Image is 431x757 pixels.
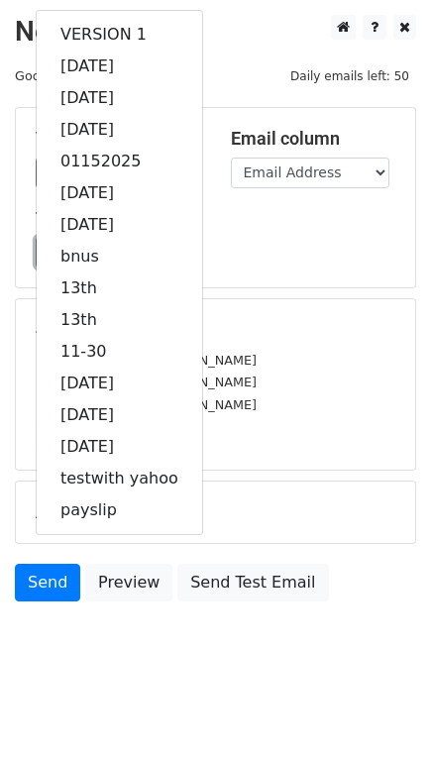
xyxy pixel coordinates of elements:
[85,564,172,601] a: Preview
[177,564,328,601] a: Send Test Email
[37,114,202,146] a: [DATE]
[283,68,416,83] a: Daily emails left: 50
[37,304,202,336] a: 13th
[37,463,202,494] a: testwith yahoo
[37,368,202,399] a: [DATE]
[15,15,416,49] h2: New Campaign
[37,51,202,82] a: [DATE]
[37,19,202,51] a: VERSION 1
[36,397,257,412] small: [EMAIL_ADDRESS][DOMAIN_NAME]
[37,209,202,241] a: [DATE]
[231,128,396,150] h5: Email column
[36,319,395,341] h5: 42 Recipients
[36,353,257,368] small: [EMAIL_ADDRESS][DOMAIN_NAME]
[15,564,80,601] a: Send
[36,501,395,523] h5: Advanced
[37,431,202,463] a: [DATE]
[36,375,257,389] small: [EMAIL_ADDRESS][DOMAIN_NAME]
[37,494,202,526] a: payslip
[283,65,416,87] span: Daily emails left: 50
[15,68,137,83] small: Google Sheet:
[37,146,202,177] a: 01152025
[37,272,202,304] a: 13th
[332,662,431,757] iframe: Chat Widget
[37,399,202,431] a: [DATE]
[37,177,202,209] a: [DATE]
[37,82,202,114] a: [DATE]
[37,241,202,272] a: bnus
[37,336,202,368] a: 11-30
